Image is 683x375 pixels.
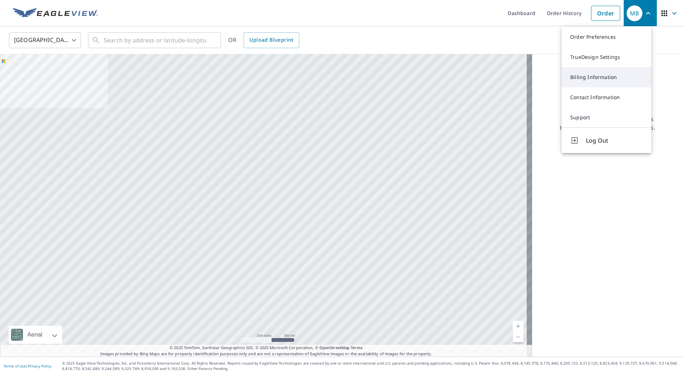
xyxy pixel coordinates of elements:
[562,67,651,87] a: Billing Information
[562,87,651,107] a: Contact Information
[62,361,679,371] p: © 2025 Eagle View Technologies, Inc. and Pictometry International Corp. All Rights Reserved. Repo...
[562,107,651,128] a: Support
[627,5,642,21] div: MB
[9,326,62,344] div: Aerial
[244,32,299,48] a: Upload Blueprint
[586,136,643,145] span: Log Out
[562,47,651,67] a: TrueDesign Settings
[562,128,651,153] button: Log Out
[319,345,350,350] a: OpenStreetMap
[9,30,81,50] div: [GEOGRAPHIC_DATA]
[104,30,206,50] input: Search by address or latitude-longitude
[591,6,620,21] a: Order
[4,364,26,369] a: Terms of Use
[228,32,299,48] div: OR
[513,332,523,342] a: Current Level 5, Zoom Out
[28,364,51,369] a: Privacy Policy
[249,36,293,45] span: Upload Blueprint
[25,326,45,344] div: Aerial
[559,115,656,132] p: Searching for a property address to view a list of available products.
[562,27,651,47] a: Order Preferences
[4,364,51,368] p: |
[513,321,523,332] a: Current Level 5, Zoom In
[351,345,363,350] a: Terms
[170,345,363,351] span: © 2025 TomTom, Earthstar Geographics SIO, © 2025 Microsoft Corporation, ©
[13,8,98,19] img: EV Logo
